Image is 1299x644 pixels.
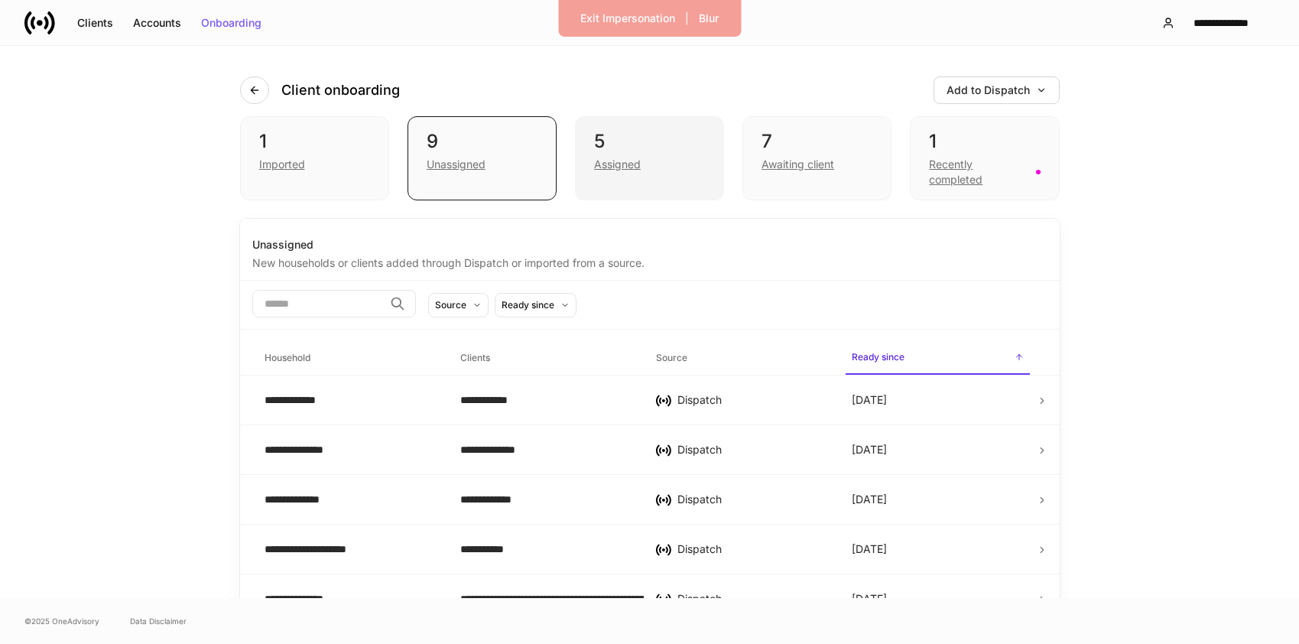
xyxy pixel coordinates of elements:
div: 9Unassigned [408,116,557,200]
p: [DATE] [852,591,887,607]
div: 1 [259,129,370,154]
span: Source [650,343,833,374]
h6: Household [265,350,310,365]
div: Dispatch [677,492,827,507]
div: 9 [427,129,537,154]
div: Unassigned [427,157,486,172]
div: Ready since [502,298,554,312]
button: Accounts [123,11,191,35]
div: Source [435,298,466,312]
div: 5 [594,129,705,154]
div: Imported [259,157,305,172]
h6: Source [656,350,687,365]
div: Dispatch [677,392,827,408]
div: Blur [699,13,719,24]
button: Add to Dispatch [934,76,1060,104]
p: [DATE] [852,442,887,457]
button: Source [428,293,489,317]
div: Unassigned [252,237,1047,252]
div: 1Recently completed [910,116,1059,200]
span: Ready since [846,342,1029,375]
div: Awaiting client [762,157,834,172]
p: [DATE] [852,542,887,557]
button: Exit Impersonation [570,6,685,31]
div: Clients [77,18,113,28]
div: Onboarding [201,18,261,28]
div: Add to Dispatch [947,85,1047,96]
div: Accounts [133,18,181,28]
div: Dispatch [677,591,827,607]
div: Exit Impersonation [580,13,675,24]
h4: Client onboarding [281,81,400,99]
div: Assigned [594,157,641,172]
div: 7Awaiting client [742,116,891,200]
span: Clients [454,343,638,374]
span: © 2025 OneAdvisory [24,615,99,627]
a: Data Disclaimer [130,615,187,627]
div: Dispatch [677,542,827,557]
div: 7 [762,129,872,154]
button: Ready since [495,293,576,317]
p: [DATE] [852,492,887,507]
div: 1Imported [240,116,389,200]
h6: Ready since [852,350,904,364]
h6: Clients [460,350,490,365]
p: [DATE] [852,392,887,408]
button: Clients [67,11,123,35]
button: Onboarding [191,11,271,35]
div: New households or clients added through Dispatch or imported from a source. [252,252,1047,271]
button: Blur [689,6,729,31]
div: Recently completed [929,157,1026,187]
div: Dispatch [677,442,827,457]
span: Household [258,343,442,374]
div: 5Assigned [575,116,724,200]
div: 1 [929,129,1040,154]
